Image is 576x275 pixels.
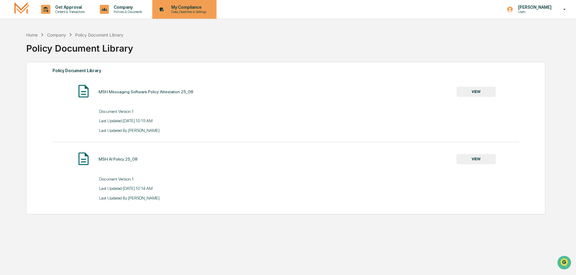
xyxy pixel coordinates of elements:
span: Attestations [50,76,75,82]
img: Document Icon [76,151,91,166]
div: 🗄️ [44,77,49,82]
img: logo [14,2,29,16]
div: Document Version: 1 [99,109,286,114]
div: Document Version: 1 [99,177,286,181]
a: 🖐️Preclearance [4,74,41,85]
div: Policy Document Library [75,32,123,37]
div: Last Updated: [DATE] 10:15 AM [99,118,286,123]
div: MSH Messaging Software Policy Attestation 25_08 [99,89,193,94]
a: 🗄️Attestations [41,74,77,85]
div: 🔎 [6,88,11,93]
div: Last Updated: [DATE] 10:14 AM [99,186,286,191]
p: How can we help? [6,13,110,22]
span: Preclearance [12,76,39,82]
img: 1746055101610-c473b297-6a78-478c-a979-82029cc54cd1 [6,46,17,57]
div: Policy Document Library [26,38,545,54]
iframe: Open customer support [557,255,573,271]
p: Content & Transactions [50,10,88,14]
a: Powered byPylon [43,102,73,107]
span: Pylon [60,102,73,107]
button: VIEW [457,87,496,97]
button: Start new chat [103,48,110,55]
span: Data Lookup [12,88,38,94]
p: [PERSON_NAME] [513,5,555,10]
button: VIEW [457,154,496,164]
div: Policy Document Library [52,67,519,75]
div: Home [26,32,38,37]
p: Data, Deadlines & Settings [166,10,209,14]
p: Get Approval [50,5,88,10]
a: 🔎Data Lookup [4,85,40,96]
div: We're available if you need us! [21,52,76,57]
div: Start new chat [21,46,99,52]
p: Users [513,10,555,14]
p: Policies & Documents [109,10,145,14]
div: Last Updated By: [PERSON_NAME] [99,128,286,133]
p: Company [109,5,145,10]
div: Last Updated By: [PERSON_NAME] [99,196,286,200]
div: 🖐️ [6,77,11,82]
div: MSH AI Policy 25_08 [99,157,138,161]
p: My Compliance [166,5,209,10]
div: Company [47,32,66,37]
img: Document Icon [76,84,91,99]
